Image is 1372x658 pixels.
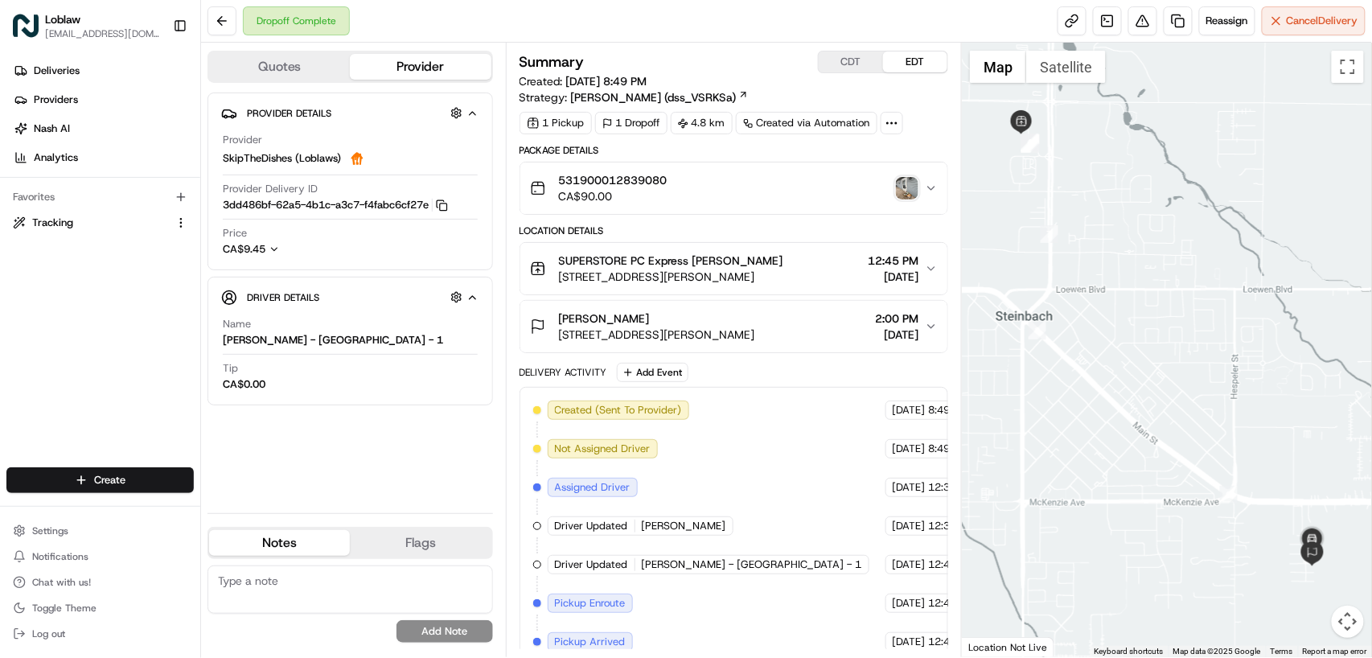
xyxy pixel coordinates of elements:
button: Flags [350,530,491,556]
button: Loblaw [45,11,80,27]
span: Pickup Arrived [555,635,626,649]
span: • [138,293,144,306]
button: Quotes [209,54,350,80]
span: Notifications [32,550,88,563]
span: [PERSON_NAME] - [GEOGRAPHIC_DATA] - 1 [642,557,862,572]
img: Loblaw [13,13,39,39]
img: 1755196953914-cd9d9cba-b7f7-46ee-b6f5-75ff69acacf5 [34,154,63,183]
button: LoblawLoblaw[EMAIL_ADDRESS][DOMAIN_NAME] [6,6,166,45]
span: Map data ©2025 Google [1173,647,1261,656]
span: [DATE] [893,635,926,649]
button: Toggle Theme [6,597,194,619]
span: Tracking [32,216,73,230]
div: Start new chat [72,154,264,170]
button: Provider Details [221,100,479,126]
div: [PERSON_NAME] - [GEOGRAPHIC_DATA] - 1 [223,333,443,348]
span: [PERSON_NAME] (dss_VSRKSa) [571,89,737,105]
div: Location Not Live [962,637,1054,657]
div: 6 [1021,134,1039,151]
button: SUPERSTORE PC Express [PERSON_NAME][STREET_ADDRESS][PERSON_NAME]12:45 PM[DATE] [520,243,948,294]
button: Toggle fullscreen view [1332,51,1364,83]
span: Log out [32,627,65,640]
span: Not Assigned Driver [555,442,651,456]
button: Create [6,467,194,493]
span: Created: [520,73,647,89]
div: 8 [1029,322,1046,339]
span: 12:33 PM EDT [929,480,997,495]
span: [PERSON_NAME] [642,519,726,533]
span: Reassign [1206,14,1248,28]
span: [STREET_ADDRESS][PERSON_NAME] [559,269,783,285]
span: 531900012839080 [559,172,668,188]
span: Deliveries [34,64,80,78]
span: CA$90.00 [559,188,668,204]
button: CancelDelivery [1262,6,1366,35]
button: Keyboard shortcuts [1095,646,1164,657]
button: Driver Details [221,284,479,310]
span: 12:45 PM [868,253,918,269]
div: Past conversations [16,209,108,222]
p: Welcome 👋 [16,64,293,90]
button: EDT [883,51,947,72]
div: 1 Pickup [520,112,592,134]
img: Loblaw 12 agents [16,278,42,303]
span: [DATE] [868,269,918,285]
span: [DATE] [142,249,175,262]
span: Driver Updated [555,557,628,572]
div: 📗 [16,361,29,374]
span: Driver Details [247,291,319,304]
img: Jandy Espique [16,234,42,260]
div: Strategy: [520,89,749,105]
span: [DATE] [893,557,926,572]
button: Reassign [1199,6,1255,35]
a: 💻API Documentation [129,353,265,382]
a: Tracking [13,216,168,230]
span: 2:00 PM [875,310,918,327]
span: [DATE] [893,480,926,495]
a: [PERSON_NAME] (dss_VSRKSa) [571,89,749,105]
span: Providers [34,93,78,107]
button: Provider [350,54,491,80]
div: CA$0.00 [223,377,265,392]
div: We're available if you need us! [72,170,221,183]
div: Favorites [6,184,194,210]
div: Delivery Activity [520,366,607,379]
a: Nash AI [6,116,200,142]
span: Settings [32,524,68,537]
button: Start new chat [273,158,293,178]
button: Settings [6,520,194,542]
span: Name [223,317,251,331]
span: Provider [223,133,262,147]
span: Pylon [160,399,195,411]
span: Assigned Driver [555,480,631,495]
span: API Documentation [152,360,258,376]
span: 12:40 PM EDT [929,596,997,611]
img: justeat_logo.png [347,149,367,168]
button: Add Event [617,363,688,382]
div: 1 Dropoff [595,112,668,134]
span: Price [223,226,247,241]
span: [DATE] [875,327,918,343]
div: 9 [1220,486,1238,504]
a: Deliveries [6,58,200,84]
span: [DATE] [893,403,926,417]
input: Clear [42,104,265,121]
span: SUPERSTORE PC Express [PERSON_NAME] [559,253,783,269]
img: photo_proof_of_delivery image [896,177,918,199]
button: See all [249,206,293,225]
button: [EMAIL_ADDRESS][DOMAIN_NAME] [45,27,160,40]
span: SkipTheDishes (Loblaws) [223,151,341,166]
button: Show satellite imagery [1026,51,1106,83]
a: Providers [6,87,200,113]
button: [PERSON_NAME][STREET_ADDRESS][PERSON_NAME]2:00 PM[DATE] [520,301,948,352]
a: 📗Knowledge Base [10,353,129,382]
span: Tip [223,361,238,376]
img: 1736555255976-a54dd68f-1ca7-489b-9aae-adbdc363a1c4 [32,250,45,263]
button: Notifications [6,545,194,568]
button: CA$9.45 [223,242,364,257]
span: 8:49 PM EDT [929,442,991,456]
button: Show street map [970,51,1026,83]
span: Analytics [34,150,78,165]
button: Map camera controls [1332,606,1364,638]
a: Open this area in Google Maps (opens a new window) [966,636,1019,657]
